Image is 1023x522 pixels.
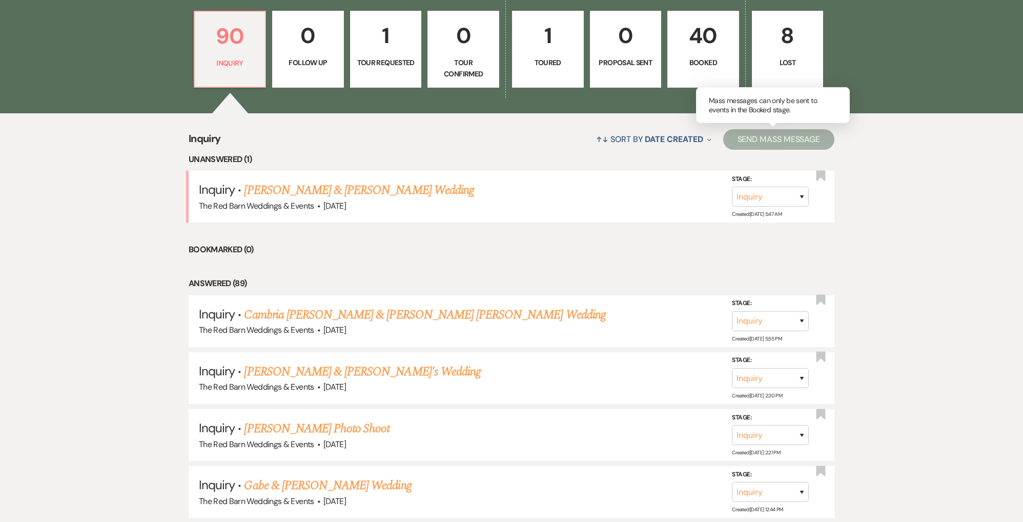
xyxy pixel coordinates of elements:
[189,243,834,256] li: Bookmarked (0)
[323,382,346,392] span: [DATE]
[199,496,314,507] span: The Red Barn Weddings & Events
[279,57,337,68] p: Follow Up
[201,57,259,69] p: Inquiry
[199,439,314,450] span: The Red Barn Weddings & Events
[244,476,411,495] a: Gabe & [PERSON_NAME] Wedding
[244,181,474,199] a: [PERSON_NAME] & [PERSON_NAME] Wedding
[732,211,782,217] span: Created: [DATE] 5:47 AM
[350,11,422,88] a: 1Tour Requested
[696,87,850,123] div: Mass messages can only be sent to events in the Booked stage.
[199,363,235,379] span: Inquiry
[732,506,783,513] span: Created: [DATE] 12:44 PM
[199,477,235,493] span: Inquiry
[732,174,809,185] label: Stage:
[323,200,346,211] span: [DATE]
[645,134,703,145] span: Date Created
[201,19,259,53] p: 90
[732,469,809,480] label: Stage:
[732,298,809,309] label: Stage:
[323,496,346,507] span: [DATE]
[244,419,390,438] a: [PERSON_NAME] Photo Shoot
[189,131,221,153] span: Inquiry
[189,153,834,166] li: Unanswered (1)
[199,420,235,436] span: Inquiry
[519,57,577,68] p: Toured
[244,363,481,381] a: [PERSON_NAME] & [PERSON_NAME]'s Wedding
[592,126,715,153] button: Sort By Date Created
[732,335,782,342] span: Created: [DATE] 5:55 PM
[590,11,662,88] a: 0Proposal Sent
[279,18,337,53] p: 0
[434,57,493,80] p: Tour Confirmed
[427,11,499,88] a: 0Tour Confirmed
[752,11,824,88] a: 8Lost
[759,57,817,68] p: Lost
[272,11,344,88] a: 0Follow Up
[199,182,235,197] span: Inquiry
[194,11,267,88] a: 90Inquiry
[199,325,314,335] span: The Red Barn Weddings & Events
[732,355,809,366] label: Stage:
[434,18,493,53] p: 0
[189,277,834,290] li: Answered (89)
[323,325,346,335] span: [DATE]
[357,18,415,53] p: 1
[519,18,577,53] p: 1
[732,412,809,424] label: Stage:
[512,11,584,88] a: 1Toured
[357,57,415,68] p: Tour Requested
[759,18,817,53] p: 8
[732,392,782,399] span: Created: [DATE] 2:30 PM
[244,306,605,324] a: Cambria [PERSON_NAME] & [PERSON_NAME] [PERSON_NAME] Wedding
[723,129,835,150] button: Send Mass Message
[667,11,739,88] a: 40Booked
[674,57,732,68] p: Booked
[597,18,655,53] p: 0
[674,18,732,53] p: 40
[199,306,235,322] span: Inquiry
[732,449,780,456] span: Created: [DATE] 2:21 PM
[323,439,346,450] span: [DATE]
[199,382,314,392] span: The Red Barn Weddings & Events
[199,200,314,211] span: The Red Barn Weddings & Events
[596,134,608,145] span: ↑↓
[597,57,655,68] p: Proposal Sent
